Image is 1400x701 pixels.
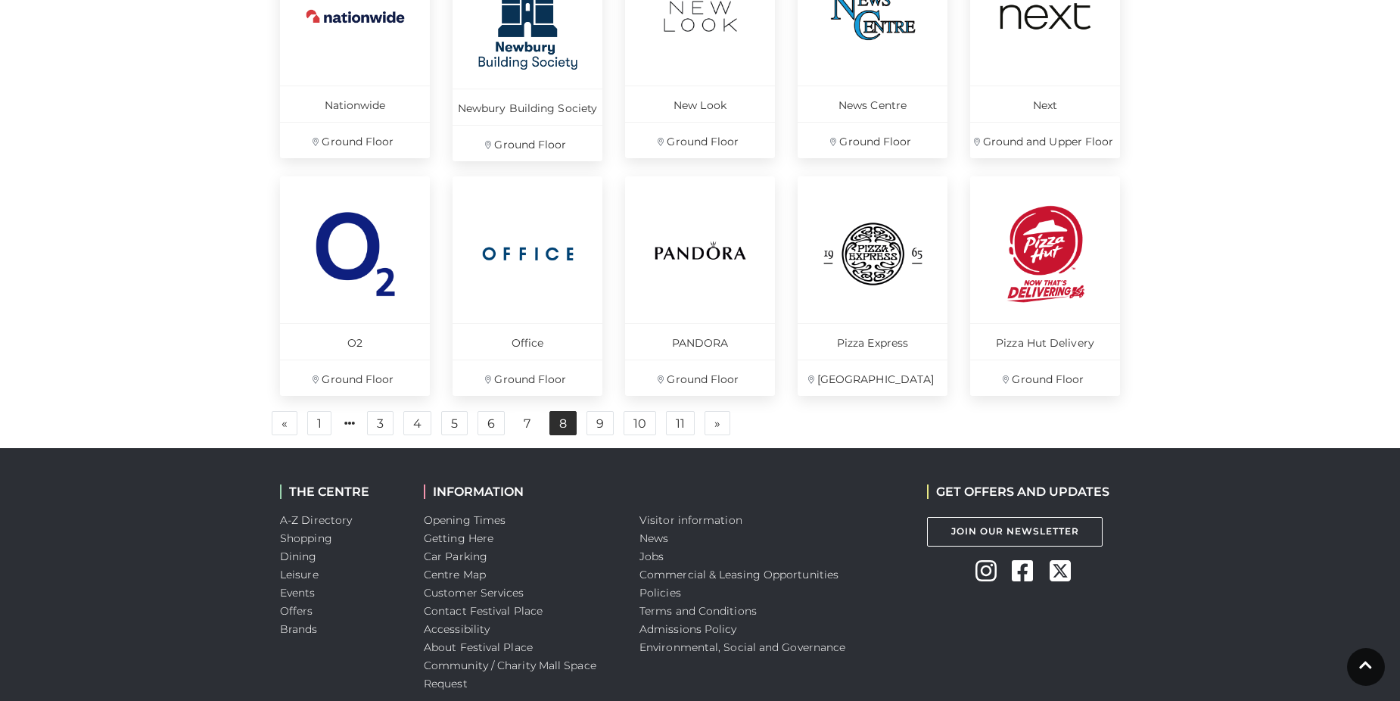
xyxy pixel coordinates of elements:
p: Ground Floor [453,125,602,161]
h2: THE CENTRE [280,484,401,499]
p: PANDORA [625,323,775,360]
a: 3 [367,411,394,435]
p: New Look [625,86,775,122]
a: Admissions Policy [639,622,737,636]
a: About Festival Place [424,640,533,654]
p: News Centre [798,86,947,122]
a: Pizza Express [GEOGRAPHIC_DATA] [798,176,947,396]
a: Car Parking [424,550,487,563]
a: Shopping [280,531,332,545]
a: Pizza Hut Delivery Ground Floor [970,176,1120,396]
a: Offers [280,604,313,618]
p: Pizza Express [798,323,947,360]
span: « [282,418,288,428]
a: 10 [624,411,656,435]
a: Brands [280,622,318,636]
p: Ground Floor [453,360,602,396]
a: Centre Map [424,568,486,581]
p: Newbury Building Society [453,89,602,125]
p: Ground Floor [280,360,430,396]
a: Policies [639,586,681,600]
a: Environmental, Social and Governance [639,640,845,654]
p: Ground and Upper Floor [970,122,1120,158]
a: 1 [307,411,331,435]
a: Previous [272,411,297,435]
a: Getting Here [424,531,493,545]
p: O2 [280,323,430,360]
a: Visitor information [639,513,742,527]
a: Opening Times [424,513,506,527]
p: Ground Floor [798,122,947,158]
a: Next [705,411,730,435]
p: Ground Floor [625,360,775,396]
a: Join Our Newsletter [927,517,1103,547]
a: Accessibility [424,622,490,636]
a: 5 [441,411,468,435]
a: Events [280,586,316,600]
a: 11 [666,411,695,435]
a: 8 [549,411,577,435]
a: Terms and Conditions [639,604,757,618]
a: Dining [280,550,317,563]
a: 7 [515,412,540,436]
a: Contact Festival Place [424,604,543,618]
a: Community / Charity Mall Space Request [424,659,596,690]
a: News [639,531,668,545]
a: Office Ground Floor [453,176,602,396]
a: A-Z Directory [280,513,352,527]
p: Office [453,323,602,360]
a: Customer Services [424,586,524,600]
p: Ground Floor [625,122,775,158]
span: » [714,418,720,428]
p: [GEOGRAPHIC_DATA] [798,360,947,396]
a: O2 Ground Floor [280,176,430,396]
a: 9 [586,411,614,435]
a: Commercial & Leasing Opportunities [639,568,838,581]
a: 4 [403,411,431,435]
a: Leisure [280,568,319,581]
p: Next [970,86,1120,122]
h2: INFORMATION [424,484,617,499]
h2: GET OFFERS AND UPDATES [927,484,1109,499]
a: 6 [478,411,505,435]
p: Pizza Hut Delivery [970,323,1120,360]
a: PANDORA Ground Floor [625,176,775,396]
p: Nationwide [280,86,430,122]
a: Jobs [639,550,664,563]
p: Ground Floor [280,122,430,158]
p: Ground Floor [970,360,1120,396]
